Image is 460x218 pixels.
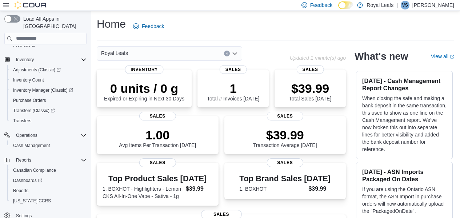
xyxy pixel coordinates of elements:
[1,55,89,65] button: Inventory
[362,77,447,92] h3: [DATE] - Cash Management Report Changes
[13,118,31,124] span: Transfers
[13,156,87,165] span: Reports
[297,65,324,74] span: Sales
[289,81,331,102] div: Total Sales [DATE]
[7,165,89,175] button: Canadian Compliance
[16,132,37,138] span: Operations
[338,1,353,9] input: Dark Mode
[362,168,447,183] h3: [DATE] - ASN Imports Packaged On Dates
[101,49,128,58] span: Royal Leafs
[10,166,87,175] span: Canadian Compliance
[7,85,89,95] a: Inventory Manager (Classic)
[13,131,40,140] button: Operations
[10,197,87,205] span: Washington CCRS
[7,116,89,126] button: Transfers
[104,81,184,102] div: Expired or Expiring in Next 30 Days
[253,128,317,142] p: $39.99
[13,87,73,93] span: Inventory Manager (Classic)
[16,57,34,63] span: Inventory
[142,23,164,30] span: Feedback
[13,188,28,194] span: Reports
[310,1,332,9] span: Feedback
[139,158,176,167] span: Sales
[13,198,51,204] span: [US_STATE] CCRS
[267,158,303,167] span: Sales
[7,95,89,106] button: Purchase Orders
[13,108,55,114] span: Transfers (Classic)
[7,106,89,116] a: Transfers (Classic)
[10,166,59,175] a: Canadian Compliance
[119,128,196,142] p: 1.00
[13,77,44,83] span: Inventory Count
[104,81,184,96] p: 0 units / 0 g
[13,55,87,64] span: Inventory
[10,197,54,205] a: [US_STATE] CCRS
[10,186,87,195] span: Reports
[362,186,447,215] p: If you are using the Ontario ASN format, the ASN Import in purchase orders will now automatically...
[220,65,247,74] span: Sales
[10,176,45,185] a: Dashboards
[253,128,317,148] div: Transaction Average [DATE]
[289,81,331,96] p: $39.99
[401,1,409,9] div: Varun Singh
[15,1,47,9] img: Cova
[10,106,87,115] span: Transfers (Classic)
[290,55,346,61] p: Updated 1 minute(s) ago
[7,186,89,196] button: Reports
[13,67,61,73] span: Adjustments (Classic)
[125,65,164,74] span: Inventory
[10,66,87,74] span: Adjustments (Classic)
[308,185,331,193] dd: $39.99
[207,81,259,96] p: 1
[7,175,89,186] a: Dashboards
[7,65,89,75] a: Adjustments (Classic)
[355,51,408,62] h2: What's new
[13,131,87,140] span: Operations
[7,196,89,206] button: [US_STATE] CCRS
[10,116,87,125] span: Transfers
[207,81,259,102] div: Total # Invoices [DATE]
[10,66,64,74] a: Adjustments (Classic)
[7,75,89,85] button: Inventory Count
[10,141,87,150] span: Cash Management
[232,51,238,56] button: Open list of options
[1,130,89,140] button: Operations
[7,140,89,151] button: Cash Management
[10,176,87,185] span: Dashboards
[10,96,87,105] span: Purchase Orders
[13,55,37,64] button: Inventory
[224,51,230,56] button: Clear input
[10,186,31,195] a: Reports
[267,112,303,120] span: Sales
[10,141,53,150] a: Cash Management
[186,185,213,193] dd: $39.99
[16,157,31,163] span: Reports
[10,86,87,95] span: Inventory Manager (Classic)
[13,98,46,103] span: Purchase Orders
[450,55,454,59] svg: External link
[13,167,56,173] span: Canadian Compliance
[119,128,196,148] div: Avg Items Per Transaction [DATE]
[396,1,398,9] p: |
[13,143,50,148] span: Cash Management
[130,19,167,33] a: Feedback
[20,15,87,30] span: Load All Apps in [GEOGRAPHIC_DATA]
[10,76,47,84] a: Inventory Count
[1,155,89,165] button: Reports
[103,185,183,200] dt: 1. BOXHOT - Highlighters - Lemon CKS All-In-One Vape - Sativa - 1g
[239,174,331,183] h3: Top Brand Sales [DATE]
[412,1,454,9] p: [PERSON_NAME]
[10,96,49,105] a: Purchase Orders
[13,178,42,183] span: Dashboards
[10,116,34,125] a: Transfers
[13,156,34,165] button: Reports
[239,185,305,193] dt: 1. BOXHOT
[402,1,408,9] span: VS
[139,112,176,120] span: Sales
[10,76,87,84] span: Inventory Count
[103,174,213,183] h3: Top Product Sales [DATE]
[10,86,76,95] a: Inventory Manager (Classic)
[367,1,393,9] p: Royal Leafs
[97,17,126,31] h1: Home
